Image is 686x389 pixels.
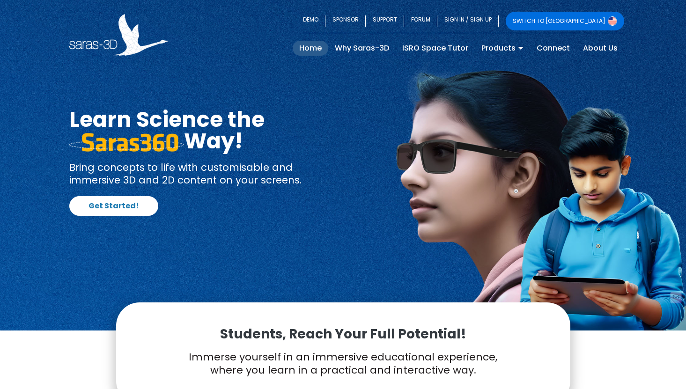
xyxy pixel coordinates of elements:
[576,41,624,56] a: About Us
[328,41,396,56] a: Why Saras-3D
[475,41,530,56] a: Products
[396,41,475,56] a: ISRO Space Tutor
[69,161,336,187] p: Bring concepts to life with customisable and immersive 3D and 2D content on your screens.
[69,109,336,152] h1: Learn Science the Way!
[325,12,366,30] a: SPONSOR
[69,133,184,152] img: saras 360
[69,196,158,216] a: Get Started!
[437,12,499,30] a: SIGN IN / SIGN UP
[366,12,404,30] a: SUPPORT
[140,326,547,343] p: Students, Reach Your Full Potential!
[140,351,547,377] p: Immerse yourself in an immersive educational experience, where you learn in a practical and inter...
[303,12,325,30] a: DEMO
[293,41,328,56] a: Home
[530,41,576,56] a: Connect
[506,12,624,30] a: SWITCH TO [GEOGRAPHIC_DATA]
[608,16,617,26] img: Switch to USA
[404,12,437,30] a: FORUM
[69,14,169,56] img: Saras 3D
